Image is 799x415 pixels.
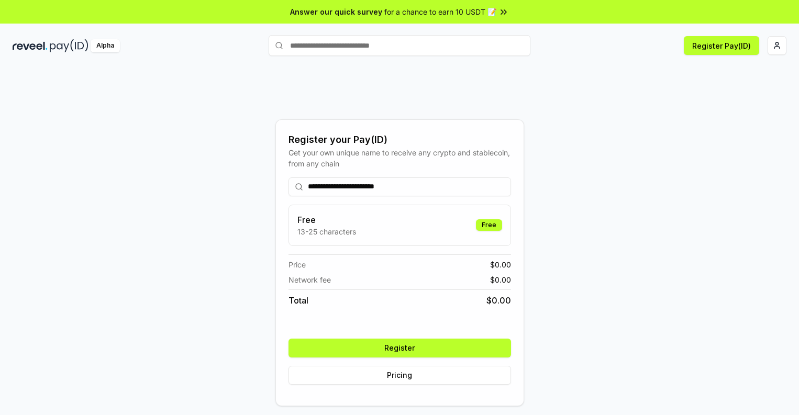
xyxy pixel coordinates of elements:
[290,6,382,17] span: Answer our quick survey
[288,294,308,307] span: Total
[490,274,511,285] span: $ 0.00
[297,226,356,237] p: 13-25 characters
[490,259,511,270] span: $ 0.00
[50,39,88,52] img: pay_id
[288,259,306,270] span: Price
[91,39,120,52] div: Alpha
[288,147,511,169] div: Get your own unique name to receive any crypto and stablecoin, from any chain
[476,219,502,231] div: Free
[486,294,511,307] span: $ 0.00
[288,132,511,147] div: Register your Pay(ID)
[288,339,511,357] button: Register
[684,36,759,55] button: Register Pay(ID)
[297,214,356,226] h3: Free
[288,366,511,385] button: Pricing
[288,274,331,285] span: Network fee
[13,39,48,52] img: reveel_dark
[384,6,496,17] span: for a chance to earn 10 USDT 📝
